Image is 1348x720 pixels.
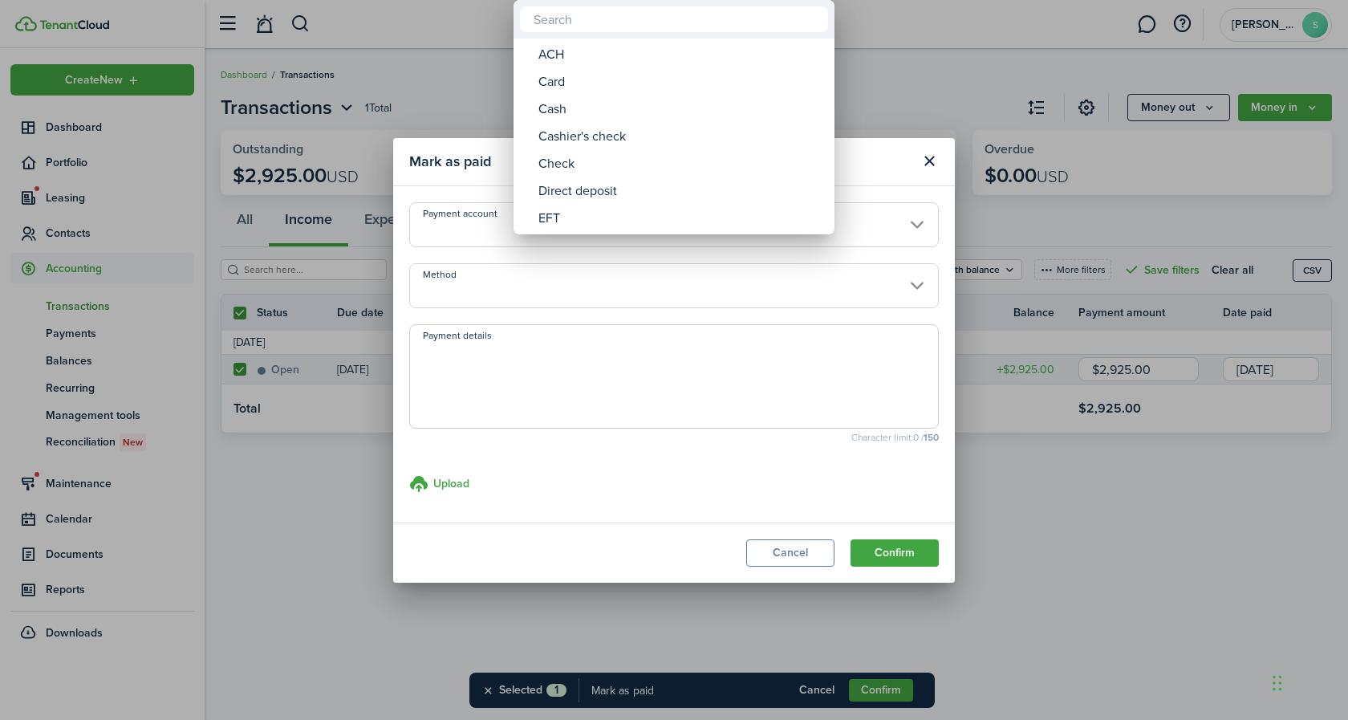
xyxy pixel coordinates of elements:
[538,177,822,205] div: Direct deposit
[520,6,828,32] input: Search
[538,123,822,150] div: Cashier's check
[538,41,822,68] div: ACH
[538,150,822,177] div: Check
[538,205,822,232] div: EFT
[538,68,822,96] div: Card
[514,39,834,234] mbsc-wheel: Method
[538,96,822,123] div: Cash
